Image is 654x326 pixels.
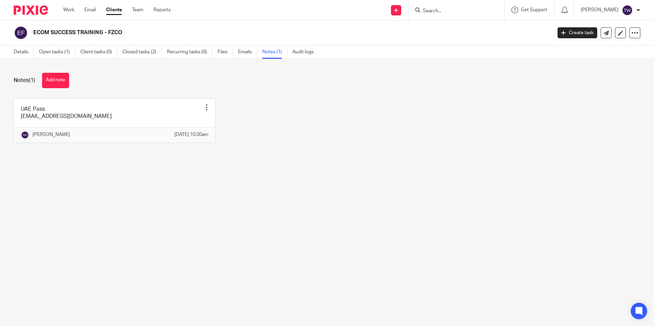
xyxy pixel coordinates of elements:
a: Files [218,45,233,59]
h2: ECOM SUCCESS TRAINING - FZCO [33,29,444,36]
a: Audit logs [292,45,319,59]
a: Recurring tasks (0) [167,45,212,59]
a: Team [132,6,143,13]
span: Get Support [521,8,547,12]
a: Reports [154,6,171,13]
a: Details [14,45,34,59]
img: svg%3E [622,5,633,16]
img: svg%3E [21,131,29,139]
img: Pixie [14,5,48,15]
span: (1) [29,78,35,83]
p: [PERSON_NAME] [32,131,70,138]
a: Open tasks (1) [39,45,75,59]
a: Notes (1) [262,45,287,59]
p: [PERSON_NAME] [581,6,618,13]
a: Emails [238,45,257,59]
h1: Notes [14,77,35,84]
a: Client tasks (0) [80,45,117,59]
p: [DATE] 10:30am [174,131,208,138]
a: Clients [106,6,122,13]
a: Closed tasks (2) [122,45,162,59]
a: Create task [558,27,597,38]
button: Add note [42,73,69,88]
img: svg%3E [14,26,28,40]
input: Search [422,8,484,14]
a: Email [84,6,96,13]
a: Work [63,6,74,13]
